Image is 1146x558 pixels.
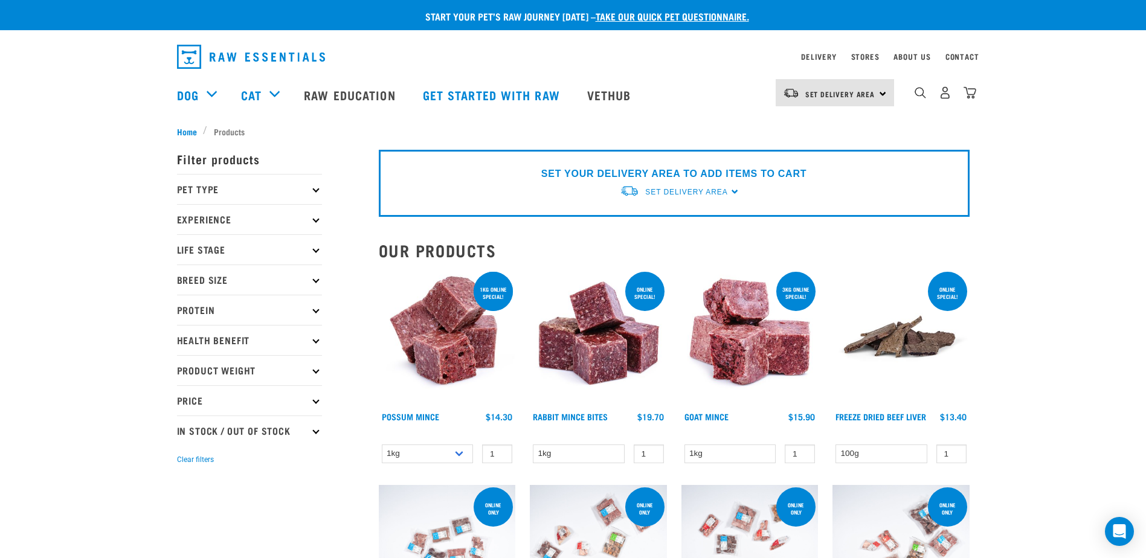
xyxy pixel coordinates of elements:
[575,71,646,119] a: Vethub
[940,412,967,422] div: $13.40
[835,414,926,418] a: Freeze Dried Beef Liver
[486,412,512,422] div: $14.30
[945,54,979,59] a: Contact
[634,444,664,463] input: 1
[936,444,967,463] input: 1
[411,71,575,119] a: Get started with Raw
[964,86,976,99] img: home-icon@2x.png
[596,13,749,19] a: take our quick pet questionnaire.
[681,269,819,406] img: 1077 Wild Goat Mince 01
[241,86,262,104] a: Cat
[177,415,322,446] p: In Stock / Out Of Stock
[801,54,836,59] a: Delivery
[177,385,322,415] p: Price
[625,280,665,306] div: ONLINE SPECIAL!
[928,280,967,306] div: ONLINE SPECIAL!
[928,496,967,521] div: Online Only
[851,54,880,59] a: Stores
[645,188,727,196] span: Set Delivery Area
[177,86,199,104] a: Dog
[177,204,322,234] p: Experience
[482,444,512,463] input: 1
[177,174,322,204] p: Pet Type
[783,88,799,98] img: van-moving.png
[177,454,214,465] button: Clear filters
[1105,517,1134,546] div: Open Intercom Messenger
[637,412,664,422] div: $19.70
[167,40,979,74] nav: dropdown navigation
[776,496,816,521] div: Online Only
[177,325,322,355] p: Health Benefit
[541,167,806,181] p: SET YOUR DELIVERY AREA TO ADD ITEMS TO CART
[177,355,322,385] p: Product Weight
[939,86,951,99] img: user.png
[474,496,513,521] div: ONLINE ONLY
[620,185,639,197] img: van-moving.png
[379,269,516,406] img: 1102 Possum Mince 01
[177,295,322,325] p: Protein
[177,125,204,138] a: Home
[177,234,322,265] p: Life Stage
[382,414,439,418] a: Possum Mince
[805,92,875,96] span: Set Delivery Area
[533,414,608,418] a: Rabbit Mince Bites
[530,269,667,406] img: Whole Minced Rabbit Cubes 01
[177,125,197,138] span: Home
[177,265,322,295] p: Breed Size
[893,54,930,59] a: About Us
[379,241,970,260] h2: Our Products
[788,412,815,422] div: $15.90
[684,414,729,418] a: Goat Mince
[625,496,665,521] div: Online Only
[292,71,410,119] a: Raw Education
[785,444,815,463] input: 1
[177,125,970,138] nav: breadcrumbs
[832,269,970,406] img: Stack Of Freeze Dried Beef Liver For Pets
[177,144,322,174] p: Filter products
[474,280,513,306] div: 1kg online special!
[776,280,816,306] div: 3kg online special!
[915,87,926,98] img: home-icon-1@2x.png
[177,45,325,69] img: Raw Essentials Logo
